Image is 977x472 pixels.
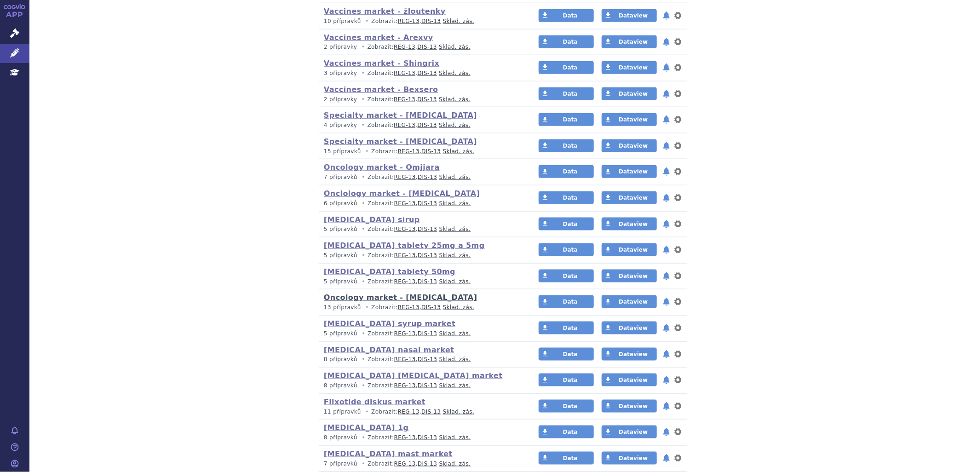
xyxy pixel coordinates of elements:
[418,174,437,180] a: DIS-13
[563,429,578,435] span: Data
[662,322,671,334] button: notifikace
[662,401,671,412] button: notifikace
[539,218,594,230] a: Data
[324,293,477,302] a: Oncology market - [MEDICAL_DATA]
[439,70,471,76] a: Sklad. zás.
[394,382,416,389] a: REG-13
[619,64,648,71] span: Dataview
[563,273,578,279] span: Data
[602,35,657,48] a: Dataview
[602,165,657,178] a: Dataview
[359,200,368,207] i: •
[539,191,594,204] a: Data
[662,114,671,125] button: notifikace
[418,382,437,389] a: DIS-13
[539,452,594,465] a: Data
[324,434,357,441] span: 8 přípravků
[417,122,437,128] a: DIS-13
[324,382,357,389] span: 8 přípravků
[673,88,683,99] button: nastavení
[324,434,521,442] p: Zobrazit: ,
[439,382,471,389] a: Sklad. zás.
[619,299,648,305] span: Dataview
[418,330,437,337] a: DIS-13
[673,62,683,73] button: nastavení
[439,44,471,50] a: Sklad. zás.
[619,247,648,253] span: Dataview
[359,43,368,51] i: •
[619,143,648,149] span: Dataview
[324,460,357,467] span: 7 přípravků
[418,460,437,467] a: DIS-13
[662,36,671,47] button: notifikace
[602,9,657,22] a: Dataview
[539,243,594,256] a: Data
[539,426,594,438] a: Data
[662,296,671,307] button: notifikace
[324,43,521,51] p: Zobrazit: ,
[662,192,671,203] button: notifikace
[563,64,578,71] span: Data
[324,215,420,224] a: [MEDICAL_DATA] sirup
[324,449,453,458] a: [MEDICAL_DATA] mast market
[324,111,477,120] a: Specialty market - [MEDICAL_DATA]
[673,114,683,125] button: nastavení
[418,252,437,259] a: DIS-13
[602,348,657,361] a: Dataview
[539,113,594,126] a: Data
[394,96,415,103] a: REG-13
[398,148,420,155] a: REG-13
[359,69,368,77] i: •
[443,18,475,24] a: Sklad. zás.
[421,148,441,155] a: DIS-13
[563,39,578,45] span: Data
[673,10,683,21] button: nastavení
[324,226,357,232] span: 5 přípravků
[563,91,578,97] span: Data
[673,322,683,334] button: nastavení
[673,192,683,203] button: nastavení
[324,252,521,259] p: Zobrazit: ,
[324,121,521,129] p: Zobrazit: ,
[394,174,416,180] a: REG-13
[539,374,594,386] a: Data
[398,304,420,311] a: REG-13
[324,137,477,146] a: Specialty market - [MEDICAL_DATA]
[443,409,475,415] a: Sklad. zás.
[563,116,578,123] span: Data
[602,113,657,126] a: Dataview
[662,271,671,282] button: notifikace
[439,226,471,232] a: Sklad. zás.
[359,278,368,286] i: •
[673,140,683,151] button: nastavení
[673,296,683,307] button: nastavení
[602,139,657,152] a: Dataview
[563,403,578,409] span: Data
[359,121,368,129] i: •
[324,319,455,328] a: [MEDICAL_DATA] syrup market
[418,278,437,285] a: DIS-13
[398,409,420,415] a: REG-13
[417,96,437,103] a: DIS-13
[673,166,683,177] button: nastavení
[563,12,578,19] span: Data
[602,270,657,282] a: Dataview
[359,434,368,442] i: •
[394,122,415,128] a: REG-13
[662,244,671,255] button: notifikace
[662,88,671,99] button: notifikace
[359,252,368,259] i: •
[539,139,594,152] a: Data
[324,44,357,50] span: 2 přípravky
[359,173,368,181] i: •
[619,403,648,409] span: Dataview
[539,322,594,334] a: Data
[439,434,471,441] a: Sklad. zás.
[324,18,361,24] span: 10 přípravků
[439,252,471,259] a: Sklad. zás.
[324,241,485,250] a: [MEDICAL_DATA] tablety 25mg a 5mg
[324,371,503,380] a: [MEDICAL_DATA] [MEDICAL_DATA] market
[602,87,657,100] a: Dataview
[673,349,683,360] button: nastavení
[439,96,471,103] a: Sklad. zás.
